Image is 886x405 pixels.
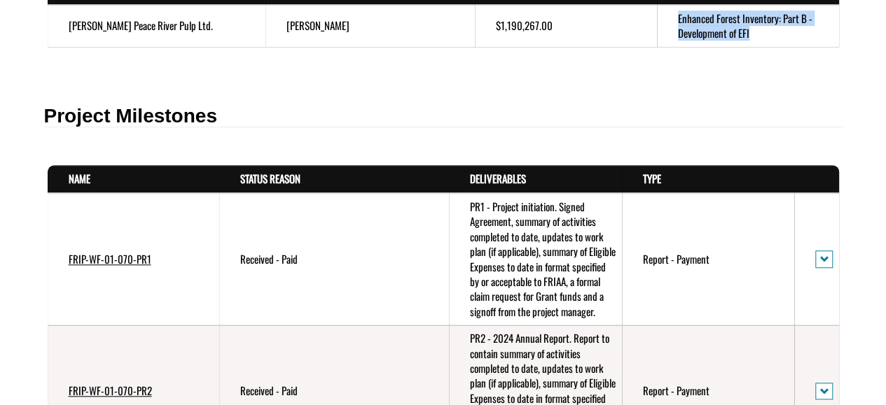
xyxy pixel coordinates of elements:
a: Deliverables [470,171,526,186]
a: Name [69,171,90,186]
th: Actions [794,166,838,193]
a: Type [643,171,661,186]
td: FRIP-WF-01-070-PR1 [48,193,220,325]
h2: Project Milestones [44,106,843,128]
a: FRIP-WF-01-070-PR2 [69,383,152,398]
td: Mercer Peace River Pulp Ltd. [48,5,266,47]
td: Received - Paid [219,193,448,325]
td: Enhanced Forest Inventory: Part B - Development of EFI [657,5,839,47]
button: action menu [815,383,833,400]
td: PR1 - Project initiation. Signed Agreement, summary of activities completed to date, updates to w... [449,193,623,325]
td: $1,190,267.00 [475,5,657,47]
a: FRIP-WF-01-070-PR1 [69,251,151,267]
a: Status Reason [240,171,300,186]
button: action menu [815,250,833,268]
td: Report - Payment [622,193,794,325]
td: Gordon Whitmore [265,5,475,47]
td: action menu [794,193,838,325]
